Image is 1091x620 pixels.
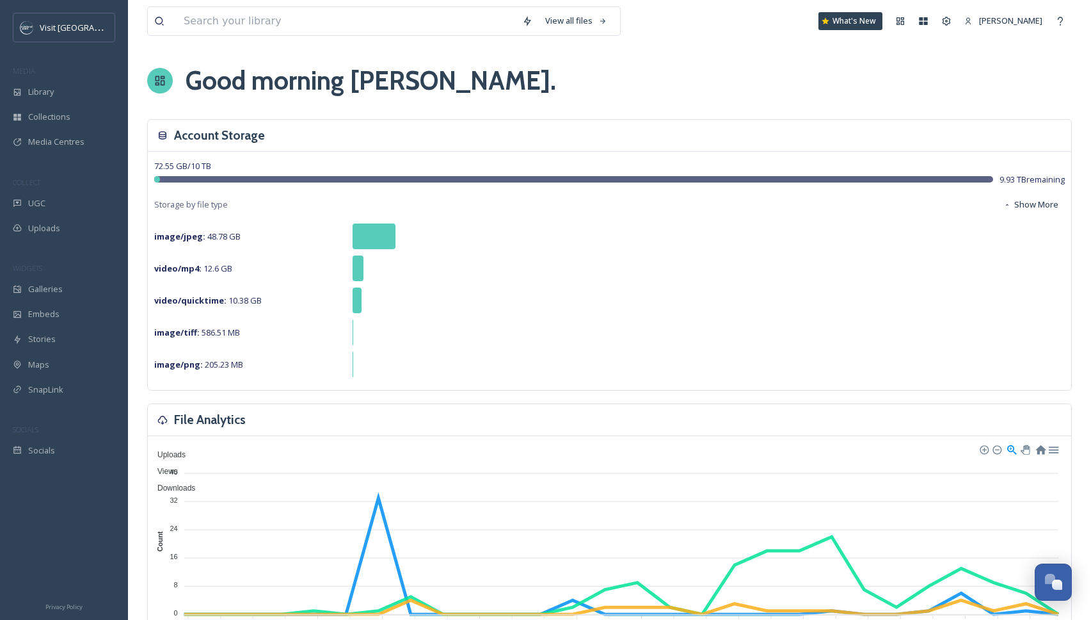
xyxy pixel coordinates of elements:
span: 586.51 MB [154,327,240,338]
span: Collections [28,111,70,123]
span: Storage by file type [154,199,228,211]
span: Views [148,467,178,476]
input: Search your library [177,7,516,35]
span: Socials [28,445,55,457]
div: Zoom Out [992,445,1001,453]
text: Count [156,531,164,551]
span: Maps [28,359,49,371]
tspan: 16 [170,553,177,560]
span: MEDIA [13,66,35,76]
div: Selection Zoom [1006,443,1017,454]
strong: image/jpeg : [154,231,205,242]
tspan: 24 [170,525,177,532]
span: 10.38 GB [154,295,262,306]
span: 72.55 GB / 10 TB [154,160,211,172]
span: SnapLink [28,384,63,396]
span: Uploads [148,450,186,459]
span: Privacy Policy [45,603,83,611]
span: Downloads [148,484,195,493]
span: Stories [28,333,56,345]
strong: image/tiff : [154,327,200,338]
button: Show More [997,192,1065,217]
span: Media Centres [28,136,84,148]
strong: video/quicktime : [154,295,227,306]
span: Galleries [28,283,63,295]
span: 205.23 MB [154,359,243,370]
div: Reset Zoom [1035,443,1046,454]
a: What's New [818,12,882,30]
span: Library [28,86,54,98]
a: [PERSON_NAME] [958,8,1049,33]
span: COLLECT [13,177,40,187]
button: Open Chat [1035,564,1072,601]
h3: File Analytics [174,411,246,429]
div: Panning [1021,445,1028,453]
span: Uploads [28,222,60,234]
span: UGC [28,197,45,209]
div: Zoom In [979,445,988,453]
span: Visit [GEOGRAPHIC_DATA] [40,21,139,33]
img: c3es6xdrejuflcaqpovn.png [20,21,33,34]
tspan: 8 [174,581,178,589]
tspan: 40 [170,468,177,475]
a: Privacy Policy [45,598,83,614]
strong: video/mp4 : [154,263,202,274]
tspan: 32 [170,496,177,504]
h3: Account Storage [174,126,265,145]
h1: Good morning [PERSON_NAME] . [186,61,556,100]
span: WIDGETS [13,263,42,273]
span: 48.78 GB [154,231,241,242]
strong: image/png : [154,359,203,370]
a: View all files [539,8,614,33]
span: SOCIALS [13,425,38,434]
span: [PERSON_NAME] [979,15,1042,26]
div: Menu [1047,443,1058,454]
span: 12.6 GB [154,263,232,274]
span: Embeds [28,308,60,320]
span: 9.93 TB remaining [999,174,1065,186]
tspan: 0 [174,609,178,617]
